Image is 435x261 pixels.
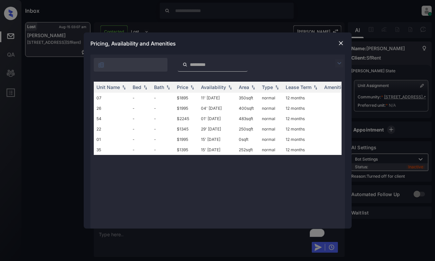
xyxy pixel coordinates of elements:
[274,85,280,90] img: sorting
[94,134,130,145] td: 01
[183,62,188,68] img: icon-zuma
[174,145,198,155] td: $1395
[312,85,319,90] img: sorting
[250,85,257,90] img: sorting
[174,103,198,113] td: $1995
[94,93,130,103] td: 07
[165,85,171,90] img: sorting
[198,113,236,124] td: 01' [DATE]
[198,103,236,113] td: 04' [DATE]
[121,85,127,90] img: sorting
[283,145,321,155] td: 12 months
[151,103,174,113] td: -
[259,145,283,155] td: normal
[259,124,283,134] td: normal
[130,93,151,103] td: -
[94,145,130,155] td: 35
[259,93,283,103] td: normal
[142,85,149,90] img: sorting
[130,113,151,124] td: -
[84,32,352,55] div: Pricing, Availability and Amenities
[174,124,198,134] td: $1345
[198,134,236,145] td: 15' [DATE]
[151,113,174,124] td: -
[174,113,198,124] td: $2245
[338,40,344,47] img: close
[174,93,198,103] td: $1895
[94,103,130,113] td: 26
[259,134,283,145] td: normal
[236,93,259,103] td: 350 sqft
[236,113,259,124] td: 483 sqft
[259,103,283,113] td: normal
[236,134,259,145] td: 0 sqft
[201,84,226,90] div: Availability
[94,124,130,134] td: 22
[236,145,259,155] td: 252 sqft
[130,103,151,113] td: -
[133,84,141,90] div: Bed
[98,62,104,68] img: icon-zuma
[259,113,283,124] td: normal
[283,113,321,124] td: 12 months
[130,124,151,134] td: -
[283,124,321,134] td: 12 months
[198,145,236,155] td: 15' [DATE]
[151,93,174,103] td: -
[283,134,321,145] td: 12 months
[262,84,273,90] div: Type
[227,85,233,90] img: sorting
[236,103,259,113] td: 400 sqft
[189,85,196,90] img: sorting
[198,124,236,134] td: 29' [DATE]
[239,84,249,90] div: Area
[324,84,347,90] div: Amenities
[198,93,236,103] td: 11' [DATE]
[286,84,311,90] div: Lease Term
[154,84,164,90] div: Bath
[283,93,321,103] td: 12 months
[130,134,151,145] td: -
[335,59,343,67] img: icon-zuma
[151,134,174,145] td: -
[283,103,321,113] td: 12 months
[236,124,259,134] td: 250 sqft
[130,145,151,155] td: -
[151,145,174,155] td: -
[94,113,130,124] td: 54
[177,84,188,90] div: Price
[96,84,120,90] div: Unit Name
[174,134,198,145] td: $1995
[151,124,174,134] td: -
